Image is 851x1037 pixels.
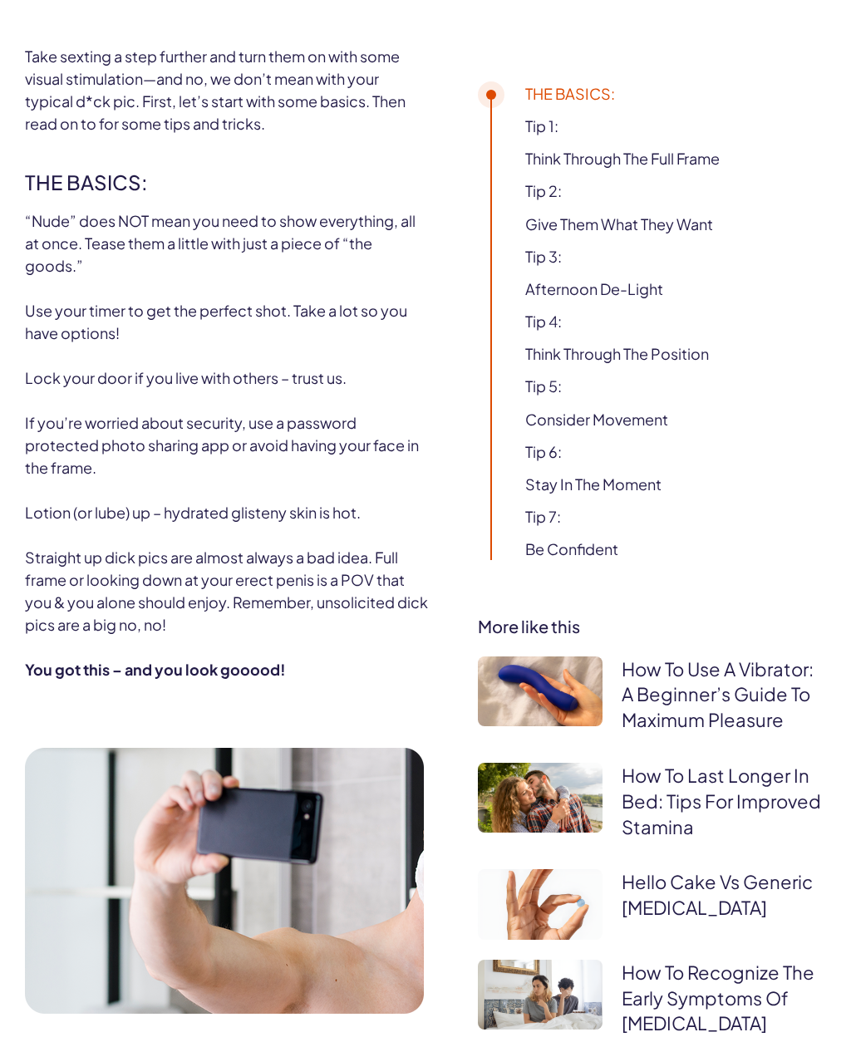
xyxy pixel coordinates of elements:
[525,182,562,201] a: tip 2:
[25,501,428,523] p: Lotion (or lube) up – hydrated glisteny skin is hot.
[525,410,668,429] a: consider movement
[478,763,603,833] img: How To Last Longer In Bed
[525,345,709,364] a: think through the position
[525,247,562,266] a: tip 3:
[25,411,428,479] p: If you’re worried about security, use a password protected photo sharing app or avoid having your...
[25,366,428,389] p: Lock your door if you live with others – trust us.
[25,157,428,197] h2: THE BASICS:
[25,748,424,1014] img: snap of hand carrying mobile phone
[25,546,428,636] p: Straight up dick pics are almost always a bad idea. Full frame or looking down at your erect peni...
[25,45,428,135] p: Take sexting a step further and turn them on with some visual stimulation—and no, we don’t mean w...
[525,84,615,103] a: THE BASICS:
[25,660,286,679] strong: You got this – and you look gooood!
[478,960,603,1030] img: How Do I Know If I Have ED?
[525,312,562,331] a: tip 4:
[525,149,720,168] a: think through the full frame
[525,442,562,461] a: tip 6:
[525,279,663,298] a: afternoon de-light
[622,871,813,920] a: Hello Cake vs Generic [MEDICAL_DATA]
[25,299,428,344] p: Use your timer to get the perfect shot. Take a lot so you have options!
[525,116,558,135] a: tip 1:
[478,615,826,638] h3: More like this
[525,214,713,233] a: give them what they want
[478,656,603,726] img: How To Use A Vibrator
[478,870,603,940] img: Generic Viagra
[525,540,618,559] a: be confident
[525,377,562,396] a: tip 5:
[525,507,561,526] a: tip 7:
[622,961,814,1035] a: How To Recognize The Early Symptoms Of [MEDICAL_DATA]
[525,474,662,494] a: stay in the moment
[622,657,814,732] a: How To Use A Vibrator: A Beginner’s Guide To Maximum Pleasure
[25,209,428,277] p: “Nude” does NOT mean you need to show everything, all at once. Tease them a little with just a pi...
[622,764,821,838] a: How To Last Longer In Bed: Tips For Improved Stamina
